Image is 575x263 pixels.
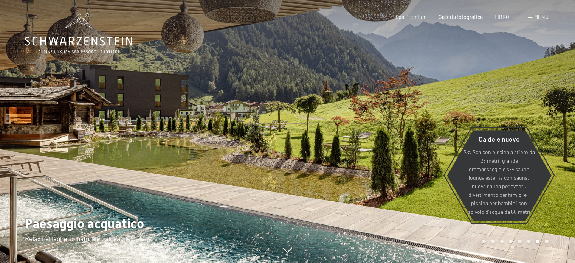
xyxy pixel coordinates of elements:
font: Caldo e nuovo [478,135,519,143]
div: Carousel Page 4 [509,240,513,243]
div: Carousel Page 5 [518,240,522,243]
div: Pagina Carosello 1 (Diapositiva corrente) [482,240,486,243]
font: menu [534,14,549,20]
a: Caldo e nuovo Sky Spa con piscina a sfioro da 23 metri, grande idromassaggio e sky sauna, lounge ... [446,130,552,221]
div: Carousel Page 6 [527,240,531,243]
div: Carousel Page 3 [500,240,504,243]
div: Carousel Page 2 [491,240,495,243]
div: Paginazione carosello [479,240,548,243]
a: Galleria fotografica [439,14,483,20]
a: Spa Premium [395,14,427,20]
div: Carousel Page 7 (Current Slide) [536,240,539,243]
font: Sky Spa con piscina a sfioro da 23 metri, grande idromassaggio e sky sauna, lounge esterna con sa... [463,149,535,215]
div: Pagina 8 della giostra [545,240,549,243]
a: LIBRO [494,14,509,20]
